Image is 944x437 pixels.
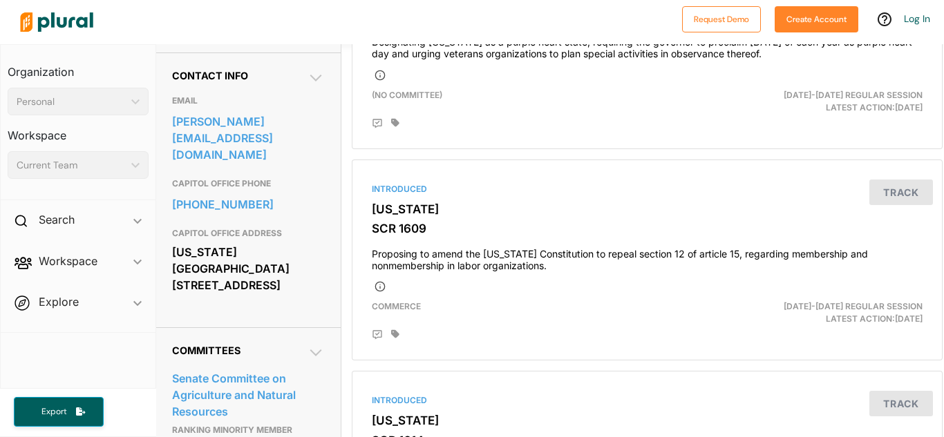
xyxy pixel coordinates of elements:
[742,89,933,114] div: Latest Action: [DATE]
[361,89,742,114] div: (no committee)
[372,301,421,311] span: Commerce
[372,242,923,272] h4: Proposing to amend the [US_STATE] Constitution to repeal section 12 of article 15, regarding memb...
[172,344,240,356] span: Committees
[172,175,324,192] h3: CAPITOL OFFICE PHONE
[172,225,324,242] h3: CAPITOL OFFICE ADDRESS
[39,212,75,227] h2: Search
[8,52,149,82] h3: Organization
[904,12,930,25] a: Log In
[172,368,324,422] a: Senate Committee on Agriculture and Natural Resources
[172,242,324,295] div: [US_STATE][GEOGRAPHIC_DATA] [STREET_ADDRESS]
[784,301,923,311] span: [DATE]-[DATE] Regular Session
[372,329,383,340] div: Add Position Statement
[372,202,923,216] h3: [US_STATE]
[372,394,923,407] div: Introduced
[775,6,858,32] button: Create Account
[372,414,923,427] h3: [US_STATE]
[17,95,126,109] div: Personal
[172,70,248,81] span: Contact Info
[784,90,923,100] span: [DATE]-[DATE] Regular Session
[391,118,399,128] div: Add tags
[682,11,761,26] a: Request Demo
[775,11,858,26] a: Create Account
[172,93,324,109] h3: EMAIL
[391,329,399,339] div: Add tags
[172,111,324,165] a: [PERSON_NAME][EMAIL_ADDRESS][DOMAIN_NAME]
[8,115,149,146] h3: Workspace
[372,118,383,129] div: Add Position Statement
[742,300,933,325] div: Latest Action: [DATE]
[14,397,104,427] button: Export
[869,179,933,205] button: Track
[682,6,761,32] button: Request Demo
[372,222,923,235] h3: SCR 1609
[32,406,76,418] span: Export
[869,391,933,416] button: Track
[372,183,923,195] div: Introduced
[172,194,324,215] a: [PHONE_NUMBER]
[17,158,126,173] div: Current Team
